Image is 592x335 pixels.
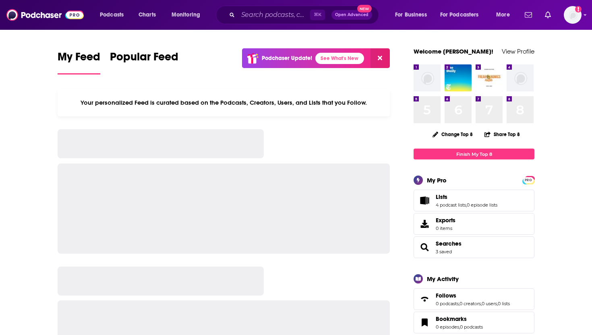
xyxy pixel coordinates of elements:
[166,8,211,21] button: open menu
[436,193,447,201] span: Lists
[427,176,447,184] div: My Pro
[414,288,534,310] span: Follows
[481,301,482,306] span: ,
[100,9,124,21] span: Podcasts
[395,9,427,21] span: For Business
[224,6,387,24] div: Search podcasts, credits, & more...
[564,6,582,24] button: Show profile menu
[436,249,452,254] a: 3 saved
[110,50,178,68] span: Popular Feed
[110,50,178,74] a: Popular Feed
[497,301,498,306] span: ,
[58,50,100,74] a: My Feed
[564,6,582,24] img: User Profile
[436,324,459,330] a: 0 episodes
[172,9,200,21] span: Monitoring
[428,129,478,139] button: Change Top 8
[414,149,534,159] a: Finish My Top 8
[466,202,467,208] span: ,
[58,50,100,68] span: My Feed
[416,195,433,206] a: Lists
[414,312,534,333] span: Bookmarks
[436,225,455,231] span: 0 items
[484,126,520,142] button: Share Top 8
[427,275,459,283] div: My Activity
[522,8,535,22] a: Show notifications dropdown
[416,317,433,328] a: Bookmarks
[262,55,312,62] p: Podchaser Update!
[498,301,510,306] a: 0 lists
[445,64,472,91] img: The Daily
[502,48,534,55] a: View Profile
[414,64,441,91] img: missing-image.png
[389,8,437,21] button: open menu
[416,294,433,305] a: Follows
[436,292,510,299] a: Follows
[6,7,84,23] img: Podchaser - Follow, Share and Rate Podcasts
[491,8,520,21] button: open menu
[460,301,481,306] a: 0 creators
[436,240,462,247] a: Searches
[459,324,460,330] span: ,
[414,236,534,258] span: Searches
[476,64,503,91] img: Freakonomics Radio
[524,177,533,183] a: PRO
[436,292,456,299] span: Follows
[436,301,459,306] a: 0 podcasts
[436,315,467,323] span: Bookmarks
[436,193,497,201] a: Lists
[414,213,534,235] a: Exports
[315,53,364,64] a: See What's New
[575,6,582,12] svg: Add a profile image
[564,6,582,24] span: Logged in as LaurenSWPR
[94,8,134,21] button: open menu
[460,324,483,330] a: 0 podcasts
[496,9,510,21] span: More
[436,217,455,224] span: Exports
[331,10,372,20] button: Open AdvancedNew
[58,89,390,116] div: Your personalized Feed is curated based on the Podcasts, Creators, Users, and Lists that you Follow.
[416,218,433,230] span: Exports
[238,8,310,21] input: Search podcasts, credits, & more...
[310,10,325,20] span: ⌘ K
[416,242,433,253] a: Searches
[440,9,479,21] span: For Podcasters
[542,8,554,22] a: Show notifications dropdown
[467,202,497,208] a: 0 episode lists
[436,315,483,323] a: Bookmarks
[357,5,372,12] span: New
[482,301,497,306] a: 0 users
[507,64,534,91] img: missing-image.png
[435,8,491,21] button: open menu
[436,202,466,208] a: 4 podcast lists
[139,9,156,21] span: Charts
[414,48,493,55] a: Welcome [PERSON_NAME]!
[133,8,161,21] a: Charts
[414,190,534,211] span: Lists
[335,13,368,17] span: Open Advanced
